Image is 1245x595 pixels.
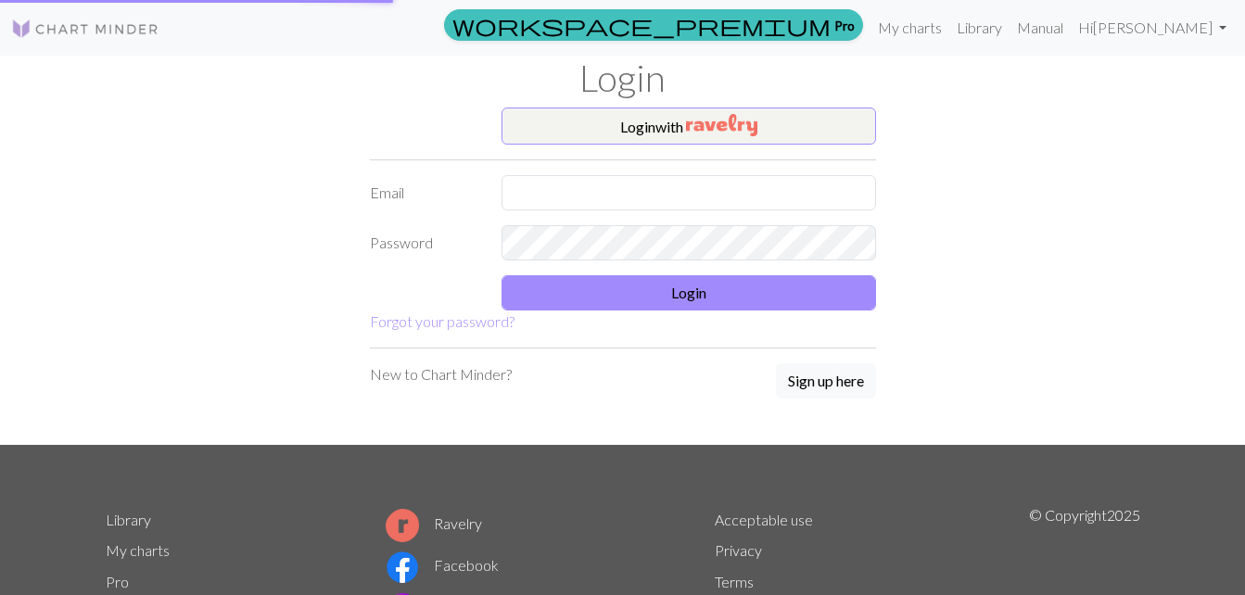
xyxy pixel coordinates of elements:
h1: Login [95,56,1151,100]
label: Email [359,175,491,210]
a: Library [949,9,1010,46]
a: Facebook [386,556,499,574]
a: My charts [106,541,170,559]
button: Login [502,275,876,310]
a: Library [106,511,151,528]
img: Ravelry [686,114,757,136]
a: Acceptable use [715,511,813,528]
a: Forgot your password? [370,312,515,330]
a: Manual [1010,9,1071,46]
img: Logo [11,18,159,40]
a: Hi[PERSON_NAME] [1071,9,1234,46]
a: My charts [870,9,949,46]
a: Terms [715,573,754,590]
button: Sign up here [776,363,876,399]
a: Sign up here [776,363,876,400]
img: Ravelry logo [386,509,419,542]
span: workspace_premium [452,12,831,38]
a: Pro [106,573,129,590]
label: Password [359,225,491,260]
img: Facebook logo [386,551,419,584]
a: Pro [444,9,863,41]
a: Ravelry [386,514,482,532]
a: Privacy [715,541,762,559]
p: New to Chart Minder? [370,363,512,386]
button: Loginwith [502,108,876,145]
